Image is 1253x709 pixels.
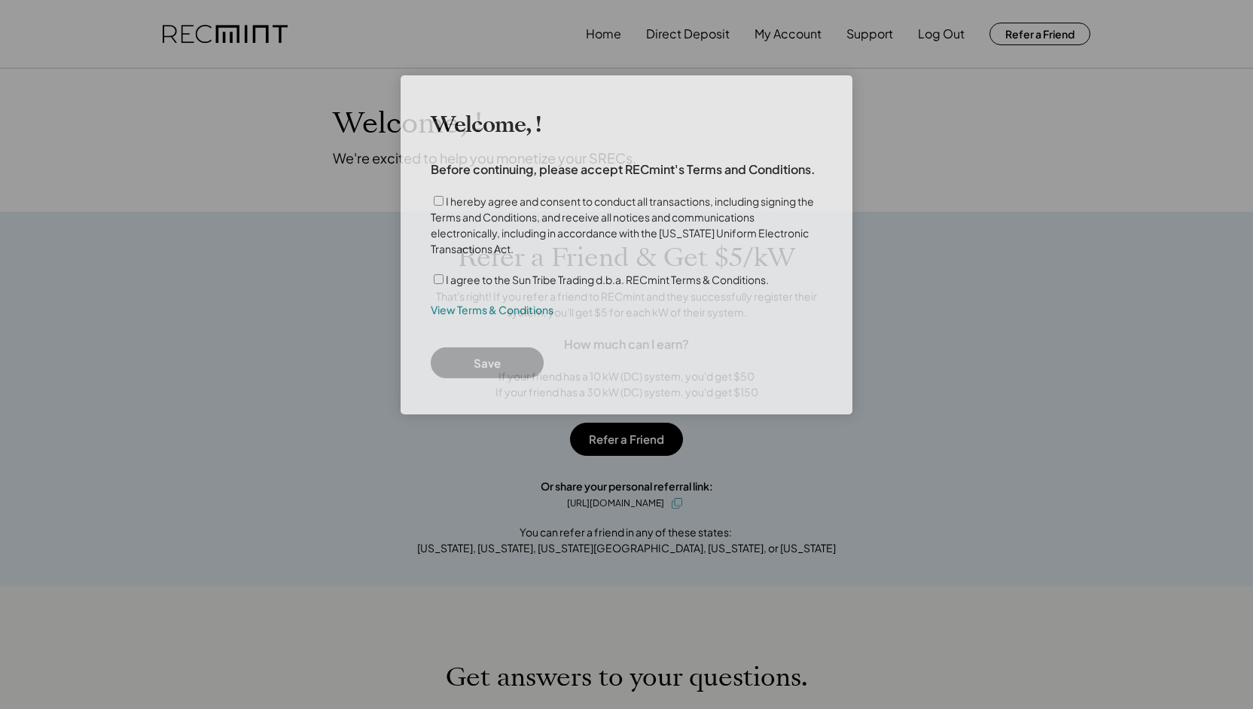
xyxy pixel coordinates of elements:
[431,161,816,178] h4: Before continuing, please accept RECmint's Terms and Conditions.
[431,347,544,378] button: Save
[431,112,541,139] h3: Welcome, !
[431,194,814,255] label: I hereby agree and consent to conduct all transactions, including signing the Terms and Condition...
[446,273,769,286] label: I agree to the Sun Tribe Trading d.b.a. RECmint Terms & Conditions.
[431,303,553,318] a: View Terms & Conditions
